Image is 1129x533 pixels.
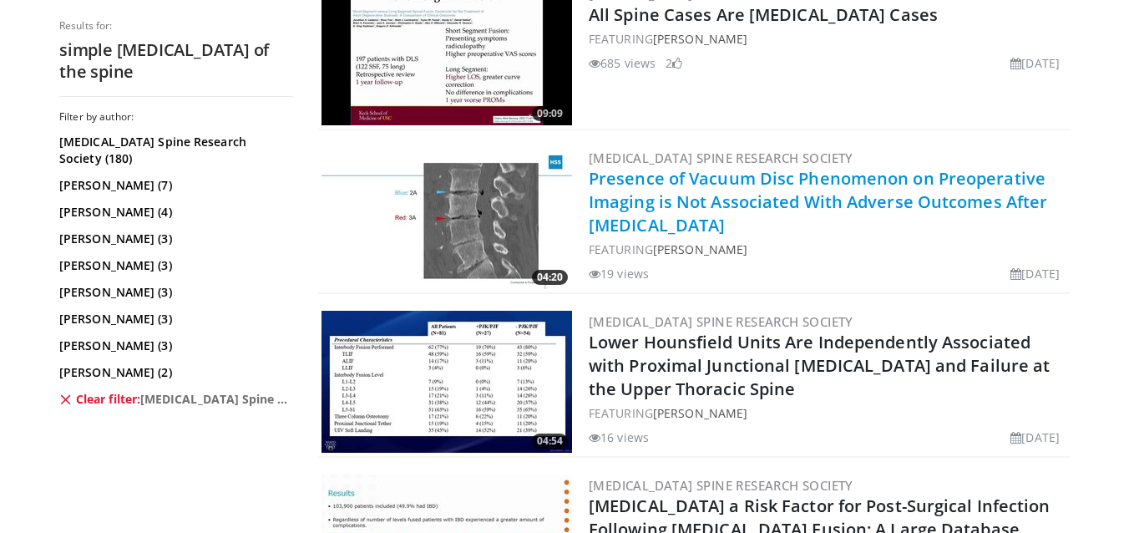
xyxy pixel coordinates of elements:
[589,429,649,446] li: 16 views
[321,147,572,289] a: 04:20
[59,39,293,83] h2: simple [MEDICAL_DATA] of the spine
[59,284,289,301] a: [PERSON_NAME] (3)
[321,147,572,289] img: 73443460-28eb-4e96-815d-db062992ba60.300x170_q85_crop-smart_upscale.jpg
[653,31,747,47] a: [PERSON_NAME]
[532,106,568,121] span: 09:09
[1010,429,1060,446] li: [DATE]
[59,19,293,33] p: Results for:
[589,265,649,282] li: 19 views
[589,54,656,72] li: 685 views
[59,134,289,167] a: [MEDICAL_DATA] Spine Research Society (180)
[59,257,289,274] a: [PERSON_NAME] (3)
[653,405,747,421] a: [PERSON_NAME]
[532,434,568,449] span: 04:54
[589,241,1066,258] div: FEATURING
[589,30,1066,48] div: FEATURING
[589,167,1047,236] a: Presence of Vacuum Disc Phenomenon on Preoperative Imaging is Not Associated With Adverse Outcome...
[532,270,568,285] span: 04:20
[589,477,853,494] a: [MEDICAL_DATA] Spine Research Society
[666,54,682,72] li: 2
[653,241,747,257] a: [PERSON_NAME]
[589,3,938,26] a: All Spine Cases Are [MEDICAL_DATA] Cases
[59,364,289,381] a: [PERSON_NAME] (2)
[589,404,1066,422] div: FEATURING
[59,391,289,408] a: Clear filter:[MEDICAL_DATA] Spine Research Society
[140,391,289,408] span: [MEDICAL_DATA] Spine Research Society
[321,311,572,453] a: 04:54
[59,204,289,221] a: [PERSON_NAME] (4)
[1010,265,1060,282] li: [DATE]
[59,311,289,327] a: [PERSON_NAME] (3)
[1010,54,1060,72] li: [DATE]
[589,331,1050,400] a: Lower Hounsfield Units Are Independently Associated with Proximal Junctional [MEDICAL_DATA] and F...
[59,177,289,194] a: [PERSON_NAME] (7)
[321,311,572,453] img: 26e26188-0292-46cc-b58a-36e44dfeb852.300x170_q85_crop-smart_upscale.jpg
[59,110,293,124] h3: Filter by author:
[59,338,289,354] a: [PERSON_NAME] (3)
[589,150,853,166] a: [MEDICAL_DATA] Spine Research Society
[589,313,853,330] a: [MEDICAL_DATA] Spine Research Society
[59,231,289,247] a: [PERSON_NAME] (3)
